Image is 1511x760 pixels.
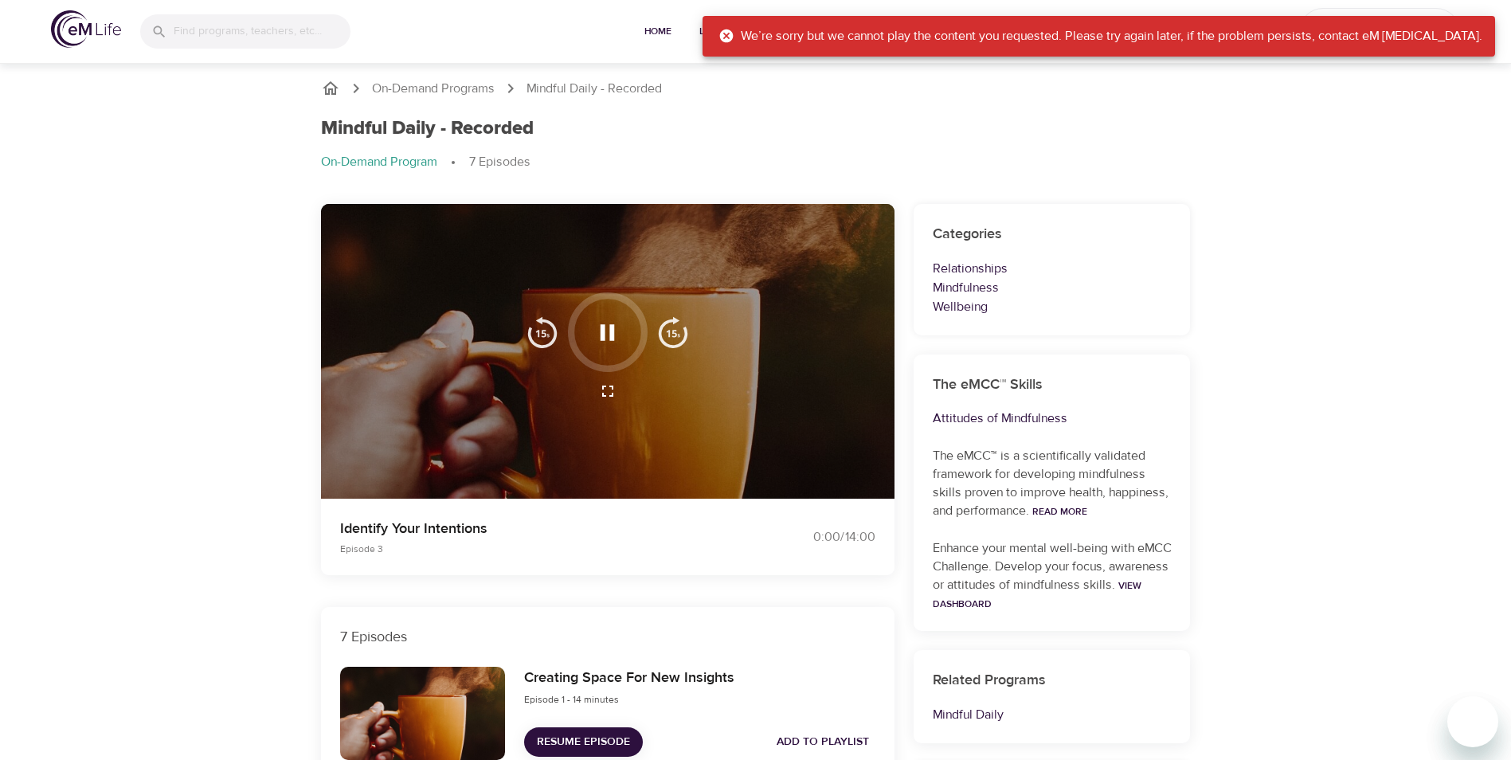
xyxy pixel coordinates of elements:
h6: The eMCC™ Skills [933,374,1172,397]
a: View Dashboard [933,579,1141,610]
p: 7 Episodes [340,626,875,648]
p: Enhance your mental well-being with eMCC Challenge. Develop your focus, awareness or attitudes of... [933,539,1172,613]
h1: Mindful Daily - Recorded [321,117,534,140]
div: 0:00 / 14:00 [756,528,875,546]
iframe: Button to launch messaging window [1447,696,1498,747]
img: logo [51,10,121,48]
img: 15s_next.svg [657,316,689,348]
span: Add to Playlist [777,732,869,752]
p: Mindfulness [933,278,1172,297]
p: Mindful Daily - Recorded [527,80,662,98]
p: Relationships [933,259,1172,278]
span: Live [690,23,728,40]
p: On-Demand Program [321,153,437,171]
nav: breadcrumb [321,79,1191,98]
nav: breadcrumb [321,153,1191,172]
a: On-Demand Programs [372,80,495,98]
input: Find programs, teachers, etc... [174,14,350,49]
div: We’re sorry but we cannot play the content you requested. Please try again later, if the problem ... [718,21,1482,52]
button: Resume Episode [524,727,643,757]
img: 15s_prev.svg [527,316,558,348]
p: Identify Your Intentions [340,518,737,539]
p: Attitudes of Mindfulness [933,409,1172,428]
p: The eMCC™ is a scientifically validated framework for developing mindfulness skills proven to imp... [933,447,1172,520]
span: Episode 1 - 14 minutes [524,693,619,706]
span: Resume Episode [537,732,630,752]
a: Mindful Daily [933,707,1004,723]
h6: Related Programs [933,669,1172,692]
p: 7 Episodes [469,153,530,171]
h6: Categories [933,223,1172,246]
button: Add to Playlist [770,727,875,757]
span: Home [639,23,677,40]
p: Wellbeing [933,297,1172,316]
h6: Creating Space For New Insights [524,667,734,690]
p: Episode 3 [340,542,737,556]
a: Read More [1032,505,1087,518]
